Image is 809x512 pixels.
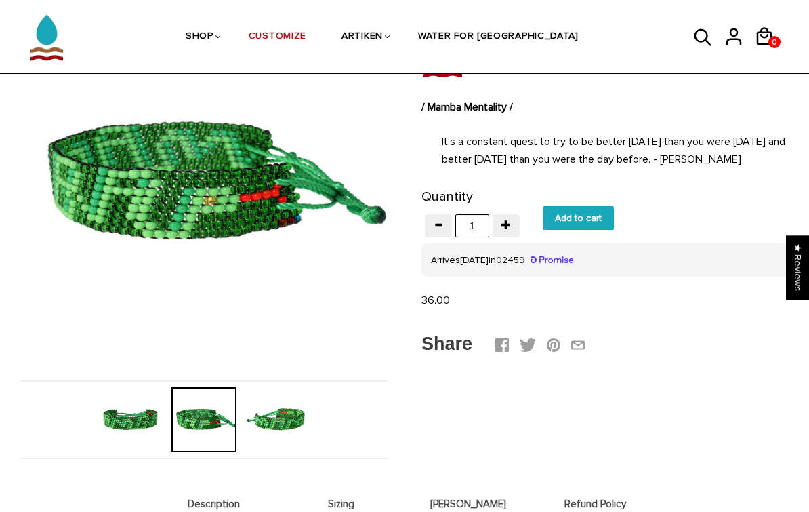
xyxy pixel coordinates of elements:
[421,133,789,168] p: It's a constant quest to try to be better [DATE] than you were [DATE] and better [DATE] than you ...
[421,294,450,307] span: 36.00
[408,498,528,510] span: [PERSON_NAME]
[418,1,579,73] a: WATER FOR [GEOGRAPHIC_DATA]
[341,1,383,73] a: ARTIKEN
[543,206,614,230] input: Add to cart
[421,186,473,208] label: Quantity
[98,387,163,452] img: Mamba Mentality
[535,498,656,510] span: Refund Policy
[154,498,274,510] span: Description
[281,498,402,510] span: Sizing
[768,34,781,51] span: 0
[421,334,472,354] span: Share
[249,1,306,73] a: CUSTOMIZE
[768,36,781,48] a: 0
[245,387,310,452] img: Mamba Mentality
[186,1,213,73] a: SHOP
[786,235,809,300] div: Click to open Judge.me floating reviews tab
[421,100,513,114] strong: / Mamba Mentality /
